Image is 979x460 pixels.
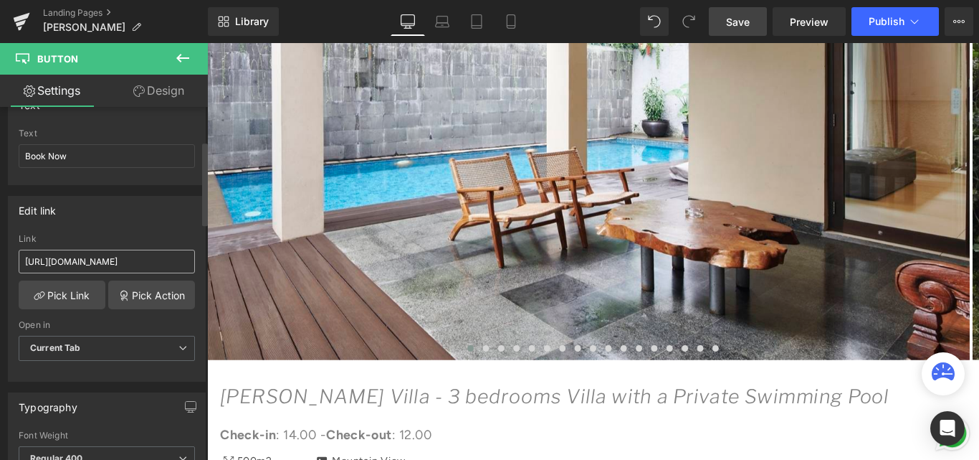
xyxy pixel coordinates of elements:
button: Publish [851,7,939,36]
div: Font Weight [19,431,195,441]
a: Laptop [425,7,459,36]
b: Current Tab [30,342,81,353]
a: Design [107,75,211,107]
a: Pick Link [19,281,105,309]
i: [PERSON_NAME] Villa - 3 bedrooms Villa with a Private Swimming Pool [14,384,766,410]
a: Landing Pages [43,7,208,19]
span: Library [235,15,269,28]
a: Desktop [391,7,425,36]
div: Text [19,128,195,139]
a: New Library [208,7,279,36]
span: Publish [869,16,904,27]
span: Save [726,14,750,29]
input: https://your-shop.myshopify.com [19,250,195,273]
button: More [945,7,973,36]
span: Button [37,53,78,65]
a: Pick Action [108,281,195,309]
div: Open Intercom Messenger [930,411,965,446]
span: [PERSON_NAME] [43,22,125,33]
div: Link [19,234,195,244]
div: Typography [19,393,77,413]
a: Tablet [459,7,494,36]
button: Undo [640,7,669,36]
button: Redo [674,7,703,36]
div: Open in [19,320,195,330]
a: Mobile [494,7,528,36]
a: Preview [773,7,846,36]
span: Preview [790,14,828,29]
div: Edit link [19,197,57,217]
